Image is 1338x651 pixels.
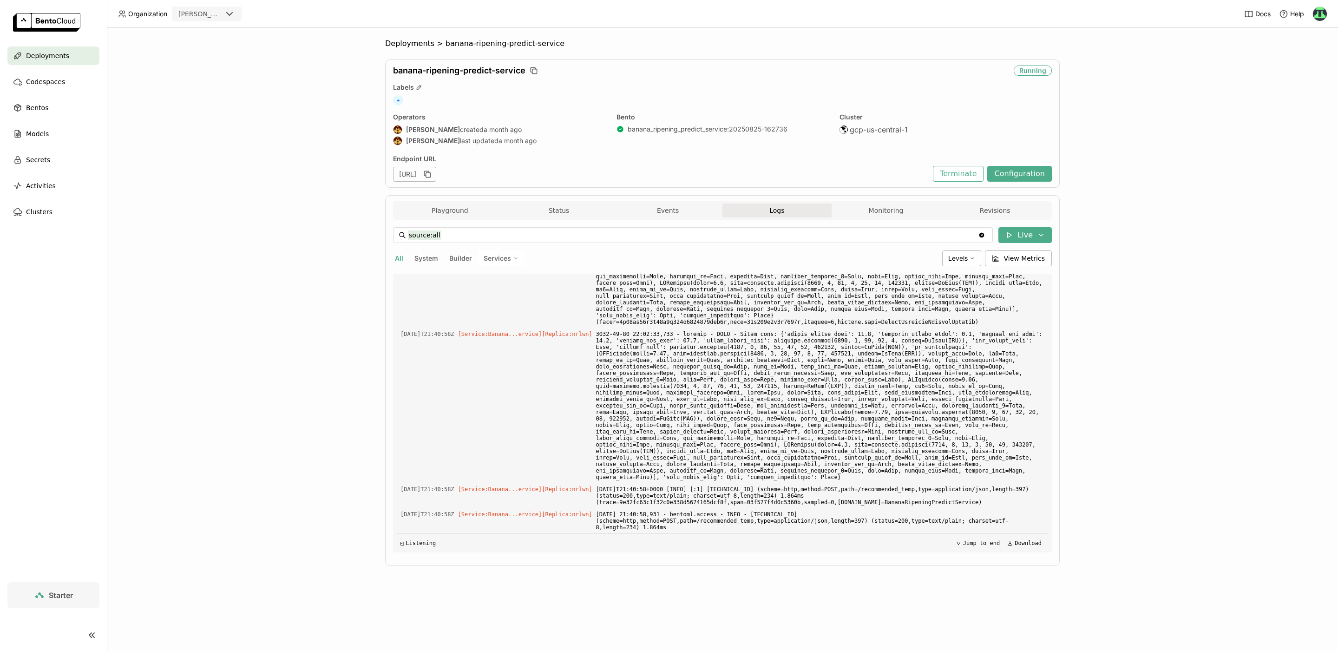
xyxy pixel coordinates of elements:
[628,125,787,133] a: banana_ripening_predict_service:20250825-162736
[393,125,605,134] div: created
[7,151,99,169] a: Secrets
[940,204,1049,217] button: Revisions
[542,486,592,493] span: [Replica:nrlwn]
[393,155,928,163] div: Endpoint URL
[385,39,1060,48] nav: Breadcrumbs navigation
[26,154,50,165] span: Secrets
[395,254,403,262] span: All
[26,180,56,191] span: Activities
[1244,9,1271,19] a: Docs
[484,125,522,134] span: a month ago
[406,137,460,145] strong: [PERSON_NAME]
[7,99,99,117] a: Bentos
[394,125,402,134] img: Agastya Mondal
[128,10,167,18] span: Organization
[26,76,65,87] span: Codespaces
[434,39,446,48] span: >
[458,331,542,337] span: [Service:Banana...ervice]
[413,252,440,264] button: System
[596,509,1044,533] span: [DATE] 21:40:58,931 - bentoml.access - INFO - [TECHNICAL_ID] (scheme=http,method=POST,path=/recom...
[7,46,99,65] a: Deployments
[542,511,592,518] span: [Replica:nrlwn]
[840,113,1052,121] div: Cluster
[1255,10,1271,18] span: Docs
[414,254,438,262] span: System
[7,177,99,195] a: Activities
[596,484,1044,507] span: [DATE]T21:40:58+0000 [INFO] [:1] [TECHNICAL_ID] (scheme=http,method=POST,path=/recommended_temp,t...
[953,538,1003,549] button: Jump to end
[393,83,1052,92] div: Labels
[400,540,436,546] div: Listening
[1290,10,1304,18] span: Help
[613,204,722,217] button: Events
[223,10,224,19] input: Selected strella.
[7,125,99,143] a: Models
[393,66,525,76] span: banana-ripening-predict-service
[505,204,614,217] button: Status
[1313,7,1327,21] img: Sean O'Callahan
[596,329,1044,482] span: 3032-49-80 22:02:33,733 - loremip - DOLO - Sitam cons: {'adipis_elitse_doei': 11.8, 'temporin_utl...
[998,227,1052,243] button: Live
[393,252,405,264] button: All
[393,113,605,121] div: Operators
[948,254,968,262] span: Levels
[1004,254,1045,263] span: View Metrics
[832,204,941,217] button: Monitoring
[7,203,99,221] a: Clusters
[542,331,592,337] span: [Replica:nrlwn]
[933,166,984,182] button: Terminate
[408,228,978,243] input: Search
[400,329,454,339] span: 2025-09-25T21:40:58.930Z
[985,250,1052,266] button: View Metrics
[1014,66,1052,76] div: Running
[395,204,505,217] button: Playground
[26,128,49,139] span: Models
[987,166,1052,182] button: Configuration
[447,252,474,264] button: Builder
[850,125,908,134] span: gcp-us-central-1
[400,484,454,494] span: 2025-09-25T21:40:58.931Z
[49,591,73,600] span: Starter
[1279,9,1304,19] div: Help
[449,254,472,262] span: Builder
[7,582,99,608] a: Starter
[458,511,542,518] span: [Service:Banana...ervice]
[393,136,605,145] div: last updated
[13,13,80,32] img: logo
[385,39,434,48] span: Deployments
[393,95,403,105] span: +
[178,9,222,19] div: [PERSON_NAME]
[393,167,436,182] div: [URL]
[942,250,981,266] div: Levels
[1004,538,1044,549] button: Download
[26,50,69,61] span: Deployments
[446,39,564,48] span: banana-ripening-predict-service
[406,125,460,134] strong: [PERSON_NAME]
[478,250,525,266] div: Services
[769,206,784,215] span: Logs
[7,72,99,91] a: Codespaces
[400,509,454,519] span: 2025-09-25T21:40:58.931Z
[26,206,52,217] span: Clusters
[617,113,829,121] div: Bento
[394,137,402,145] img: Agastya Mondal
[484,254,511,263] span: Services
[978,231,985,239] svg: Clear value
[458,486,542,493] span: [Service:Banana...ervice]
[498,137,537,145] span: a month ago
[400,540,404,546] span: ◰
[26,102,48,113] span: Bentos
